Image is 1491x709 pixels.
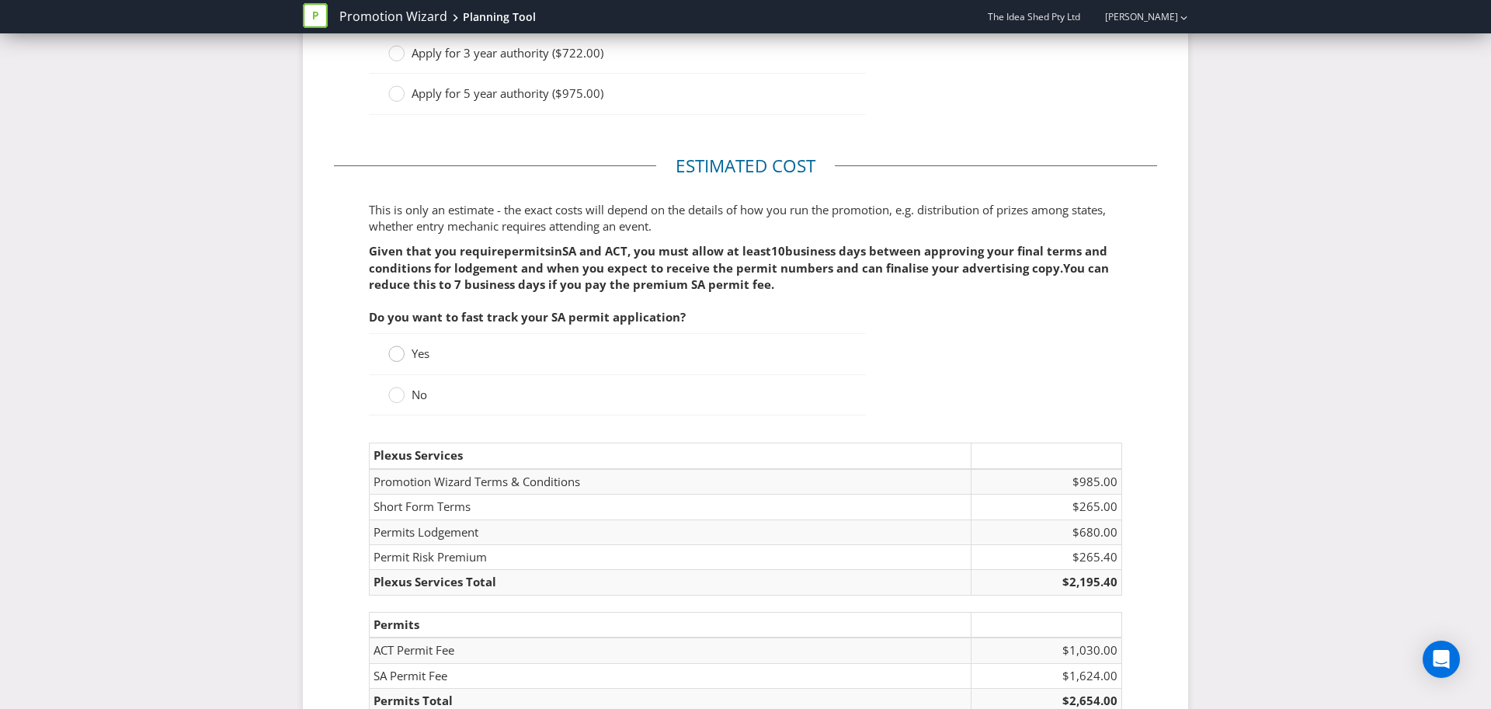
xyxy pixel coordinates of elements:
[370,544,971,569] td: Permit Risk Premium
[370,570,971,595] td: Plexus Services Total
[971,544,1122,569] td: $265.40
[412,387,427,402] span: No
[370,663,971,688] td: SA Permit Fee
[463,9,536,25] div: Planning Tool
[412,85,603,101] span: Apply for 5 year authority ($975.00)
[369,309,686,325] span: Do you want to fast track your SA permit application?
[370,638,971,663] td: ACT Permit Fee
[369,202,1122,235] p: This is only an estimate - the exact costs will depend on the details of how you run the promotio...
[1090,10,1178,23] a: [PERSON_NAME]
[369,243,504,259] span: Given that you require
[370,495,971,520] td: Short Form Terms
[971,663,1122,688] td: $1,624.00
[971,520,1122,544] td: $680.00
[562,243,627,259] span: SA and ACT
[1423,641,1460,678] div: Open Intercom Messenger
[988,10,1080,23] span: The Idea Shed Pty Ltd
[971,495,1122,520] td: $265.00
[369,243,1107,275] span: business days between approving your final terms and conditions for lodgement and when you expect...
[370,520,971,544] td: Permits Lodgement
[369,260,1109,292] span: You can reduce this to 7 business days if you pay the premium SA permit fee.
[771,243,785,259] span: 10
[971,638,1122,663] td: $1,030.00
[370,443,971,469] td: Plexus Services
[504,243,551,259] span: permits
[971,469,1122,495] td: $985.00
[339,8,447,26] a: Promotion Wizard
[627,243,771,259] span: , you must allow at least
[370,469,971,495] td: Promotion Wizard Terms & Conditions
[551,243,562,259] span: in
[412,346,429,361] span: Yes
[370,612,971,638] td: Permits
[971,570,1122,595] td: $2,195.40
[656,154,835,179] legend: Estimated cost
[412,45,603,61] span: Apply for 3 year authority ($722.00)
